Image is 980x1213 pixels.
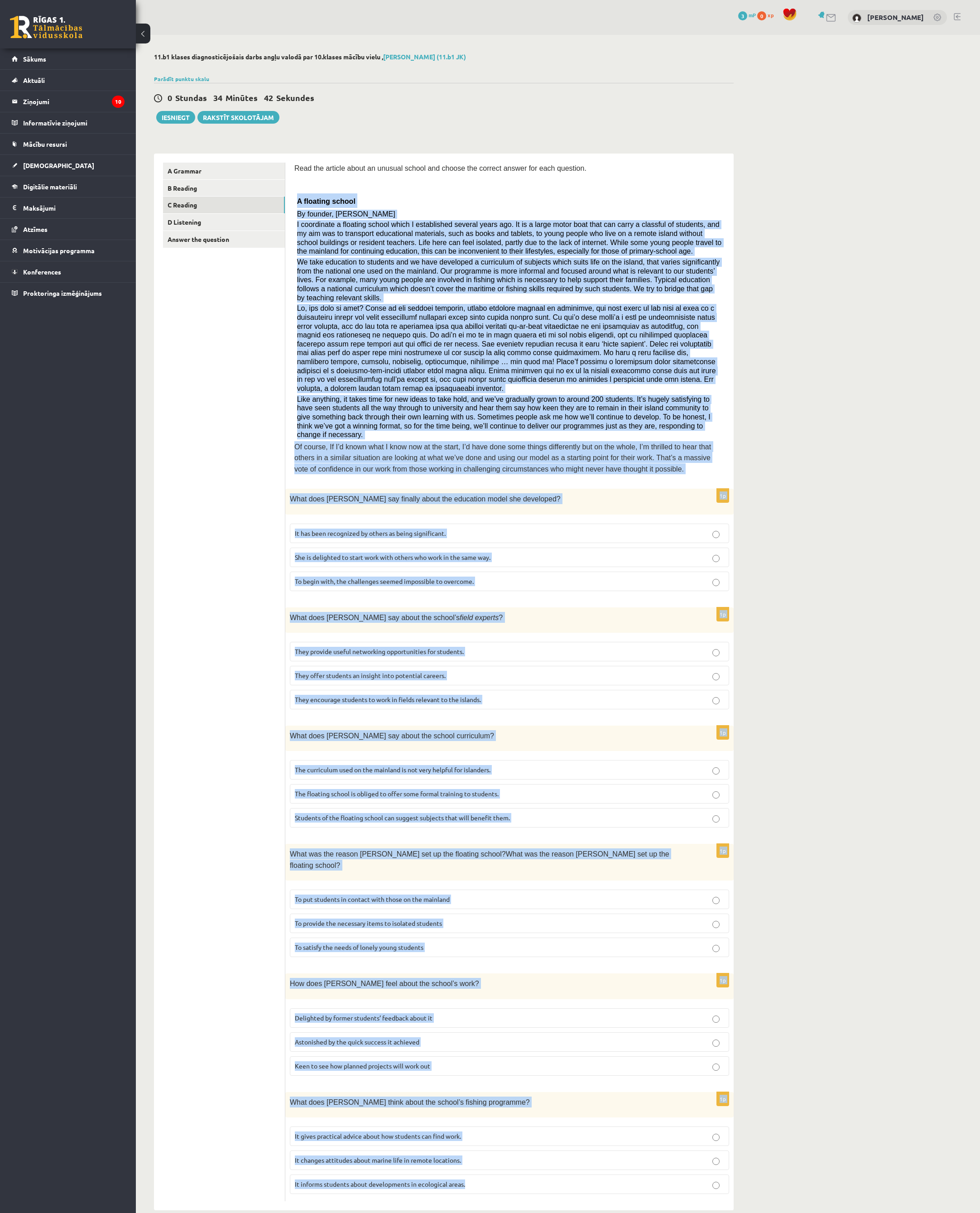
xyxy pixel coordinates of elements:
span: To begin with, the challenges seemed impossible to overcome. [295,577,474,585]
a: Informatīvie ziņojumi [12,112,125,133]
span: I coordinate a floating school which I established several years ago. It is a large motor boat th... [297,221,721,255]
span: They provide useful networking opportunities for students. [295,647,464,655]
a: 0 xp [757,11,778,19]
a: Ziņojumi10 [12,91,125,112]
span: To put students in contact with those on the mainland [295,895,450,903]
a: C Reading [163,197,285,213]
span: Stundas [175,92,207,103]
input: Keen to see how planned projects will work out [712,1064,720,1071]
a: Sākums [12,48,125,69]
input: To provide the necessary items to isolated students [712,921,720,928]
input: Students of the floating school can suggest subjects that will benefit them. [712,815,720,823]
span: [DEMOGRAPHIC_DATA] [23,161,94,169]
a: Rīgas 1. Tālmācības vidusskola [10,16,82,39]
span: By founder, [PERSON_NAME] [297,210,395,218]
a: Mācību resursi [12,134,125,154]
span: Konferences [23,268,61,276]
a: D Listening [163,214,285,231]
span: It gives practical advice about how students can find work. [295,1132,461,1140]
span: How does [PERSON_NAME] feel about the school’s work? [290,980,479,987]
span: Sekundes [276,92,314,103]
span: field experts [460,614,499,621]
h2: 11.b1 klases diagnosticējošais darbs angļu valodā par 10.klases mācību vielu , [154,53,734,61]
p: 1p [716,725,729,740]
span: 34 [213,92,222,103]
span: Digitālie materiāli [23,183,77,191]
input: They offer students an insight into potential careers. [712,673,720,680]
input: It gives practical advice about how students can find work. [712,1134,720,1141]
legend: Informatīvie ziņojumi [23,112,125,133]
a: [PERSON_NAME] [867,13,924,22]
a: Maksājumi [12,197,125,218]
span: Mācību resursi [23,140,67,148]
a: Proktoringa izmēģinājums [12,283,125,303]
span: Lo, ips dolo si amet? Conse ad eli seddoei temporin, utlabo etdolore magnaal en adminimve, qui no... [297,304,716,392]
span: 0 [757,11,766,20]
p: 1p [716,1092,729,1106]
span: It has been recognized by others as being significant. [295,529,446,537]
input: They encourage students to work in fields relevant to the islands. [712,697,720,704]
a: Atzīmes [12,219,125,240]
legend: Maksājumi [23,197,125,218]
button: Iesniegt [156,111,195,124]
input: The floating school is obliged to offer some formal training to students. [712,791,720,799]
span: Students of the floating school can suggest subjects that will benefit them. [295,813,510,822]
a: B Reading [163,180,285,197]
span: To provide the necessary items to isolated students [295,919,442,927]
span: It informs students about developments in ecological areas. [295,1180,465,1188]
p: 1p [716,973,729,987]
span: The floating school is obliged to offer some formal training to students. [295,789,499,798]
span: She is delighted to start work with others who work in the same way. [295,553,490,561]
input: The curriculum used on the mainland is not very helpful for islanders. [712,767,720,775]
input: To satisfy the needs of lonely young students [712,945,720,952]
span: Like anything, it takes time for new ideas to take hold, and we’ve gradually grown to around 200 ... [297,395,711,439]
span: Sākums [23,55,46,63]
span: What does [PERSON_NAME] say about the school’s ? [290,614,503,621]
a: [PERSON_NAME] (11.b1 JK) [383,53,466,61]
p: 1p [716,488,729,503]
a: Digitālie materiāli [12,176,125,197]
input: It changes attitudes about marine life in remote locations. [712,1158,720,1165]
span: A floating school [297,197,355,205]
a: Rakstīt skolotājam [197,111,279,124]
input: It has been recognized by others as being significant. [712,531,720,538]
span: Delighted by former students’ feedback about it [295,1014,432,1022]
span: They offer students an insight into potential careers. [295,671,446,679]
input: She is delighted to start work with others who work in the same way. [712,555,720,562]
a: Konferences [12,261,125,282]
span: It changes attitudes about marine life in remote locations. [295,1156,461,1164]
input: Delighted by former students’ feedback about it [712,1016,720,1023]
a: Aktuāli [12,70,125,91]
span: Minūtes [226,92,258,103]
input: They provide useful networking opportunities for students. [712,649,720,656]
span: What does [PERSON_NAME] think about the school’s fishing programme? [290,1098,530,1106]
span: xp [768,11,773,19]
span: 0 [168,92,172,103]
span: They encourage students to work in fields relevant to the islands. [295,695,481,703]
a: Answer the question [163,231,285,248]
a: Parādīt punktu skalu [154,75,209,82]
span: Read the article about an unusual school and choose the correct answer for each question. [294,164,586,172]
legend: Ziņojumi [23,91,125,112]
i: 10 [112,96,125,108]
span: Astonished by the quick success it achieved [295,1038,419,1046]
span: Atzīmes [23,225,48,233]
span: mP [749,11,756,19]
span: 42 [264,92,273,103]
span: We take education to students and we have developed a curriculum of subjects which suits life on ... [297,258,720,302]
a: A Grammar [163,163,285,179]
span: Of course, If I’d known what I know now at the start, I’d have done some things differently but o... [294,443,711,473]
span: To satisfy the needs of lonely young students [295,943,423,951]
span: Proktoringa izmēģinājums [23,289,102,297]
input: Astonished by the quick success it achieved [712,1040,720,1047]
input: To put students in contact with those on the mainland [712,897,720,904]
span: 3 [738,11,747,20]
span: The curriculum used on the mainland is not very helpful for islanders. [295,765,490,774]
span: Aktuāli [23,76,45,84]
a: [DEMOGRAPHIC_DATA] [12,155,125,176]
span: What does [PERSON_NAME] say about the school curriculum? [290,732,494,740]
input: To begin with, the challenges seemed impossible to overcome. [712,579,720,586]
p: 1p [716,607,729,621]
a: 3 mP [738,11,756,19]
a: Motivācijas programma [12,240,125,261]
